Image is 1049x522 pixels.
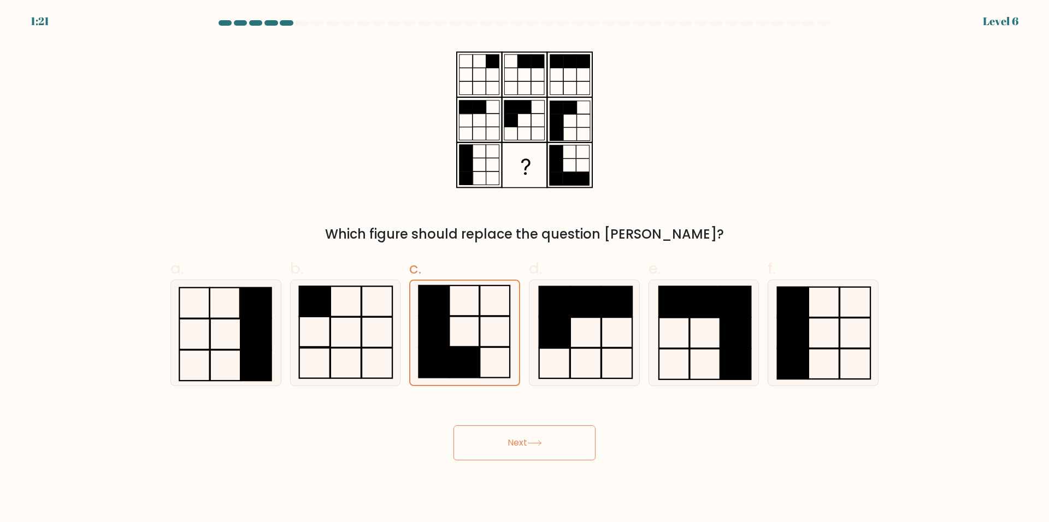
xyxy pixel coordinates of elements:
[983,13,1018,29] div: Level 6
[649,258,661,279] span: e.
[177,224,872,244] div: Which figure should replace the question [PERSON_NAME]?
[529,258,542,279] span: d.
[170,258,184,279] span: a.
[453,425,596,460] button: Next
[31,13,49,29] div: 1:21
[290,258,303,279] span: b.
[409,258,421,279] span: c.
[768,258,775,279] span: f.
